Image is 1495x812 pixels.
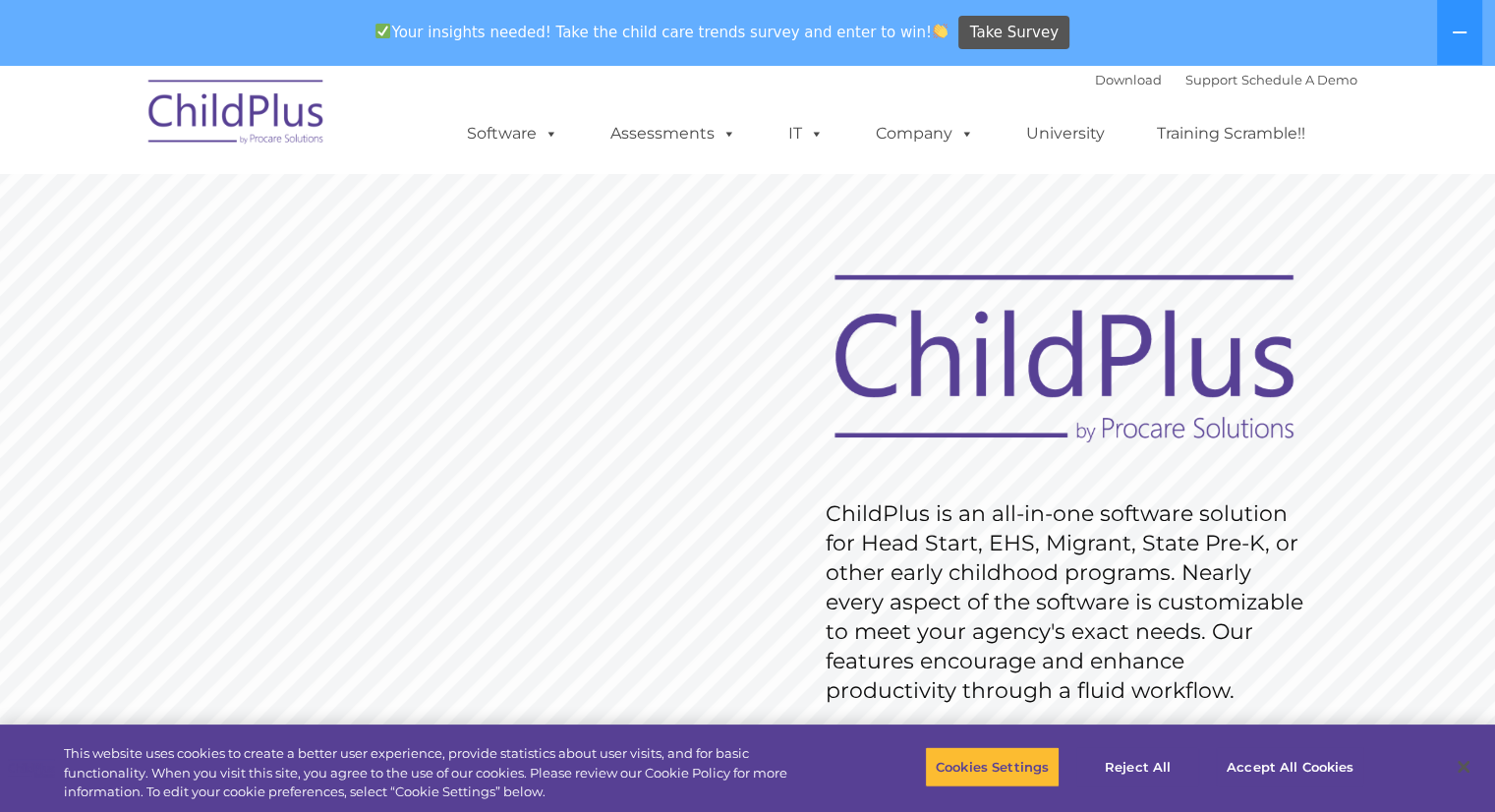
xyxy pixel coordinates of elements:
[958,16,1069,50] a: Take Survey
[856,114,994,153] a: Company
[925,746,1060,787] button: Cookies Settings
[1442,745,1485,788] button: Close
[1137,114,1325,153] a: Training Scramble!!
[1095,72,1162,87] a: Download
[591,114,756,153] a: Assessments
[1006,114,1124,153] a: University
[375,24,390,38] img: ✅
[139,66,335,164] img: ChildPlus by Procare Solutions
[1216,746,1364,787] button: Accept All Cookies
[933,24,948,38] img: 👏
[447,114,578,153] a: Software
[769,114,843,153] a: IT
[1185,72,1237,87] a: Support
[970,16,1059,50] span: Take Survey
[64,744,823,802] div: This website uses cookies to create a better user experience, provide statistics about user visit...
[1241,72,1357,87] a: Schedule A Demo
[826,499,1313,706] rs-layer: ChildPlus is an all-in-one software solution for Head Start, EHS, Migrant, State Pre-K, or other ...
[1076,746,1199,787] button: Reject All
[368,13,956,51] span: Your insights needed! Take the child care trends survey and enter to win!
[1095,72,1357,87] font: |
